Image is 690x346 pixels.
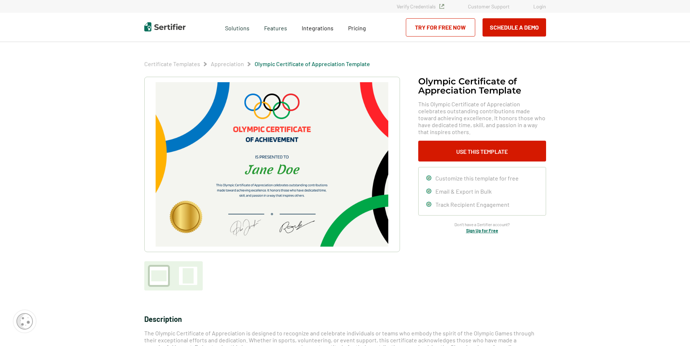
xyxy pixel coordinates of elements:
a: Integrations [302,23,333,32]
a: Sign Up for Free [466,228,498,233]
a: Certificate Templates [144,60,200,67]
button: Schedule a Demo [483,18,546,37]
span: Customize this template for free [435,175,519,182]
a: Appreciation [211,60,244,67]
a: Pricing [348,23,366,32]
h1: Olympic Certificate of Appreciation​ Template [418,77,546,95]
a: Login [533,3,546,9]
a: Olympic Certificate of Appreciation​ Template [255,60,370,67]
a: Try for Free Now [406,18,475,37]
span: Description [144,315,182,323]
iframe: Chat Widget [653,311,690,346]
a: Customer Support [468,3,510,9]
span: Don’t have a Sertifier account? [454,221,510,228]
img: Cookie Popup Icon [16,313,33,330]
span: Certificate Templates [144,60,200,68]
span: Pricing [348,24,366,31]
span: Track Recipient Engagement [435,201,510,208]
span: Email & Export in Bulk [435,188,492,195]
div: Breadcrumb [144,60,370,68]
img: Olympic Certificate of Appreciation​ Template [156,82,388,247]
a: Verify Credentials [397,3,444,9]
span: Olympic Certificate of Appreciation​ Template [255,60,370,68]
span: This Olympic Certificate of Appreciation celebrates outstanding contributions made toward achievi... [418,100,546,135]
span: Solutions [225,23,249,32]
img: Sertifier | Digital Credentialing Platform [144,22,186,31]
span: Features [264,23,287,32]
img: Verified [439,4,444,9]
button: Use This Template [418,141,546,161]
span: Appreciation [211,60,244,68]
span: Integrations [302,24,333,31]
